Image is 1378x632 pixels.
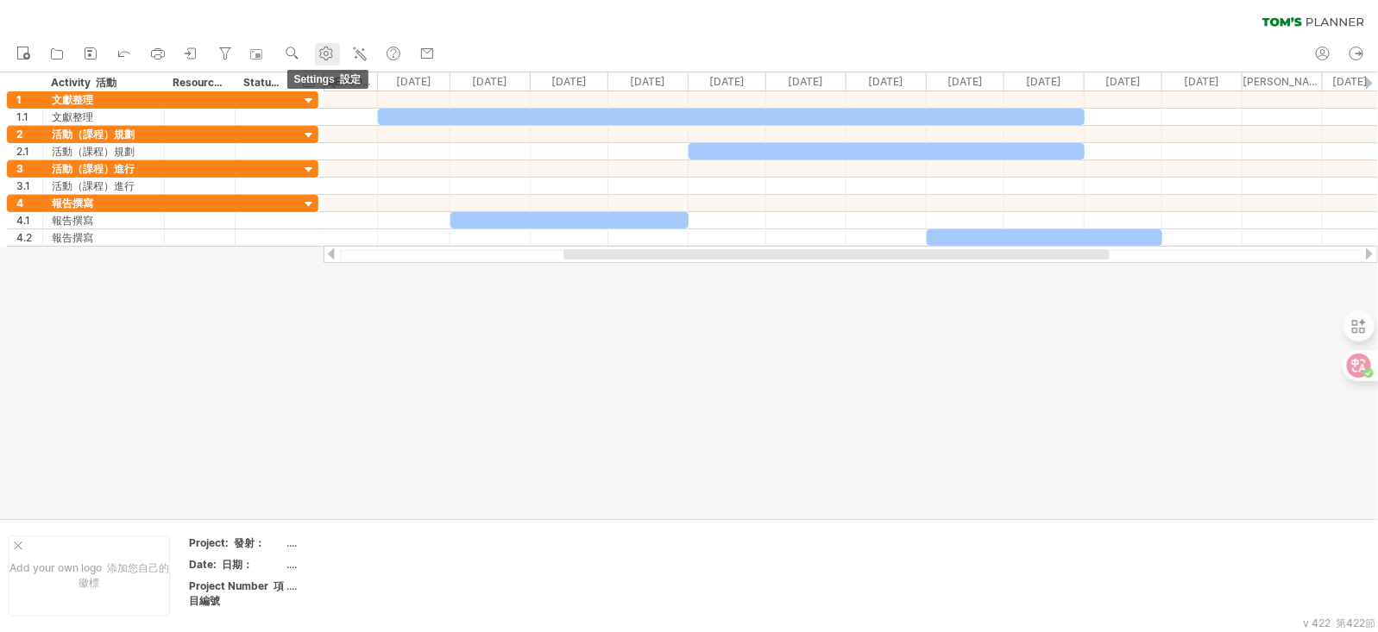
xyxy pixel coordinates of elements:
[450,72,531,91] div: March 2025
[766,72,846,91] div: July 2025
[234,536,265,549] font: 發射：
[531,72,608,91] div: April 2025
[16,126,42,142] div: 2
[1303,616,1375,631] div: v 422
[341,73,362,85] font: 設定
[16,178,42,194] div: 3.1
[287,70,368,89] span: settings
[315,43,340,66] a: settings 設定
[52,195,155,211] div: 報告撰寫
[16,160,42,177] div: 3
[1243,72,1323,91] div: January 2026
[52,212,155,228] div: 報告撰寫
[189,579,284,608] div: Project Number
[1162,72,1243,91] div: December 2025
[16,91,42,108] div: 1
[173,74,225,91] div: Resource
[52,178,155,194] div: 活動（課程）進行
[846,72,927,91] div: August 2025
[51,74,154,91] div: Activity
[52,143,155,160] div: 活動（課程）規劃
[16,109,42,125] div: 1.1
[52,109,155,125] div: 文獻整理
[52,160,155,177] div: 活動（課程）進行
[52,91,155,108] div: 文獻整理
[927,72,1004,91] div: September 2025
[378,72,450,91] div: February 2025
[52,229,155,246] div: 報告撰寫
[1085,72,1162,91] div: November 2025
[16,229,42,246] div: 4.2
[52,126,155,142] div: 活動（課程）規劃
[189,535,284,550] div: Project:
[9,535,170,616] div: Add your own logo
[287,557,432,572] div: ....
[189,557,284,572] div: Date:
[16,195,42,211] div: 4
[243,74,281,91] div: Status
[96,76,116,89] font: 活動
[287,535,432,550] div: ....
[79,561,170,589] font: 添加您自己的徽標
[689,72,766,91] div: June 2025
[222,558,253,571] font: 日期：
[16,143,42,160] div: 2.1
[287,579,432,593] div: ....
[608,72,689,91] div: May 2025
[1336,616,1375,629] font: 第422節
[16,212,42,228] div: 4.1
[1004,72,1085,91] div: October 2025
